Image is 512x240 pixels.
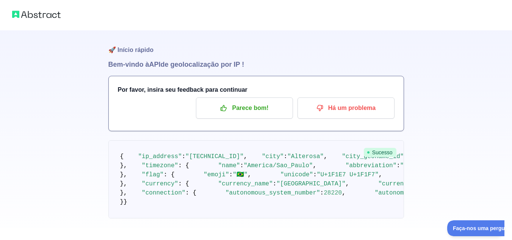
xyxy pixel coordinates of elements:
[297,97,395,119] button: Há um problema
[320,190,324,196] span: :
[178,162,189,169] span: : {
[204,171,229,178] span: "emoji"
[196,97,293,119] button: Parece bom!
[313,162,316,169] span: ,
[379,171,382,178] span: ,
[185,153,244,160] span: "[TECHNICAL_ID]"
[149,61,161,68] font: API
[346,180,349,187] span: ,
[138,153,182,160] span: "ip_address"
[118,86,247,93] font: Por favor, insira seu feedback para continuar
[182,153,186,160] span: :
[276,180,345,187] span: "[GEOGRAPHIC_DATA]"
[284,153,288,160] span: :
[342,153,404,160] span: "city_geoname_id"
[240,162,244,169] span: :
[108,61,149,68] font: Bem-vindo à
[225,190,320,196] span: "autonomous_system_number"
[287,153,324,160] span: "Alterosa"
[273,180,277,187] span: :
[244,153,247,160] span: ,
[232,105,268,111] font: Parece bom!
[324,153,327,160] span: ,
[280,171,313,178] span: "unicode"
[12,9,61,20] img: Logotipo abstrato
[342,190,346,196] span: ,
[161,61,244,68] font: de geolocalização por IP !
[142,171,164,178] span: "flag"
[247,171,251,178] span: ,
[229,171,233,178] span: :
[6,5,66,11] font: Faça-nos uma pergunta
[164,171,175,178] span: : {
[396,162,400,169] span: :
[244,162,313,169] span: "America/Sao_Paulo"
[324,190,342,196] span: 28220
[218,162,240,169] span: "name"
[218,180,273,187] span: "currency_name"
[400,162,418,169] span: "-03"
[375,190,491,196] span: "autonomous_system_organization"
[233,171,247,178] span: "🇧🇷"
[120,153,124,160] span: {
[108,47,154,53] font: 🚀 Início rápido
[178,180,189,187] span: : {
[378,180,433,187] span: "currency_code"
[142,190,185,196] span: "connection"
[328,105,376,111] font: Há um problema
[142,180,178,187] span: "currency"
[447,220,504,236] iframe: Alternar suporte ao cliente
[346,162,396,169] span: "abbreviation"
[317,171,379,178] span: "U+1F1E7 U+1F1F7"
[262,153,284,160] span: "city"
[185,190,196,196] span: : {
[313,171,317,178] span: :
[372,149,393,155] font: Sucesso
[142,162,178,169] span: "timezone"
